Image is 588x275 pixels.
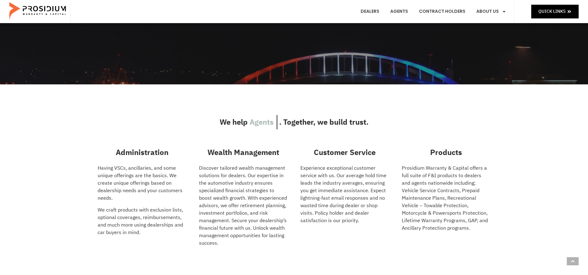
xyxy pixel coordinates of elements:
[538,7,566,15] span: Quick Links
[220,115,248,129] span: We help
[300,164,389,224] p: Experience exceptional customer service with us. Our average hold time leads the industry average...
[199,164,288,247] p: Discover tailored wealth management solutions for dealers. Our expertise in the automotive indust...
[98,206,187,236] p: We craft products with exclusion lists, optional coverages, reimbursements, and much more using d...
[98,164,187,202] p: Having VSCs, ancillaries, and some unique offerings are the basics. We create unique offerings ba...
[402,164,491,232] p: Prosidium Warranty & Capital offers a full suite of F&I products to dealers and agents nationwide...
[531,5,579,18] a: Quick Links
[98,147,187,158] h3: Administration
[300,147,389,158] h3: Customer Service
[279,115,368,129] span: . Together, we build trust.
[199,147,288,158] h3: Wealth Management
[402,147,491,158] h3: Products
